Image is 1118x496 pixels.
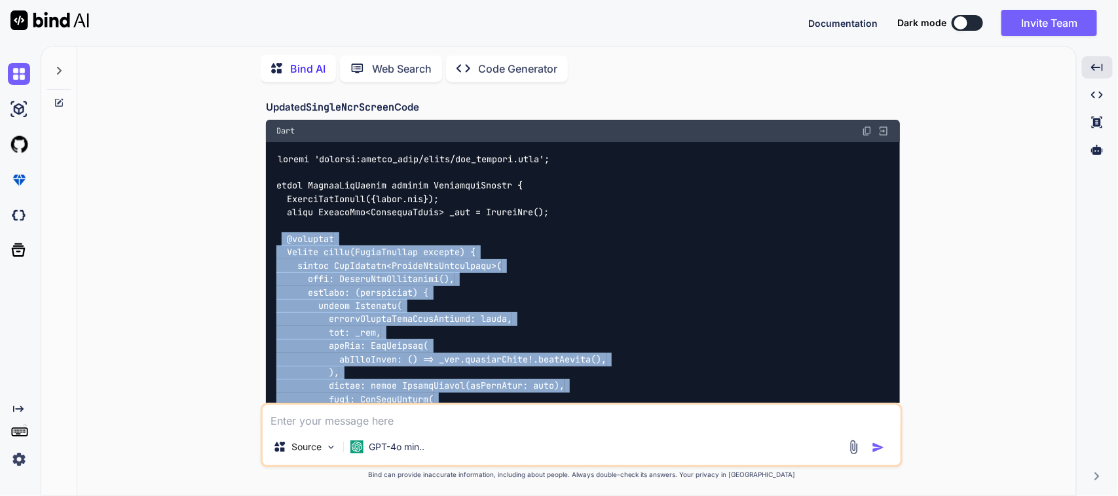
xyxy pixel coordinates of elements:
[8,448,30,470] img: settings
[266,100,900,115] h3: Updated Code
[897,16,946,29] span: Dark mode
[8,63,30,85] img: chat
[291,440,322,453] p: Source
[878,125,889,137] img: Open in Browser
[306,101,394,114] code: SingleNcrScreen
[1001,10,1097,36] button: Invite Team
[862,126,872,136] img: copy
[478,61,557,77] p: Code Generator
[261,470,903,480] p: Bind can provide inaccurate information, including about people. Always double-check its answers....
[290,61,326,77] p: Bind AI
[872,441,885,454] img: icon
[350,440,363,453] img: GPT-4o mini
[8,133,30,156] img: githubLight
[846,440,861,455] img: attachment
[10,10,89,30] img: Bind AI
[8,169,30,191] img: premium
[8,204,30,226] img: darkCloudIdeIcon
[372,61,432,77] p: Web Search
[276,126,295,136] span: Dart
[369,440,424,453] p: GPT-4o min..
[326,442,337,453] img: Pick Models
[808,18,878,29] span: Documentation
[808,16,878,30] button: Documentation
[8,98,30,120] img: ai-studio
